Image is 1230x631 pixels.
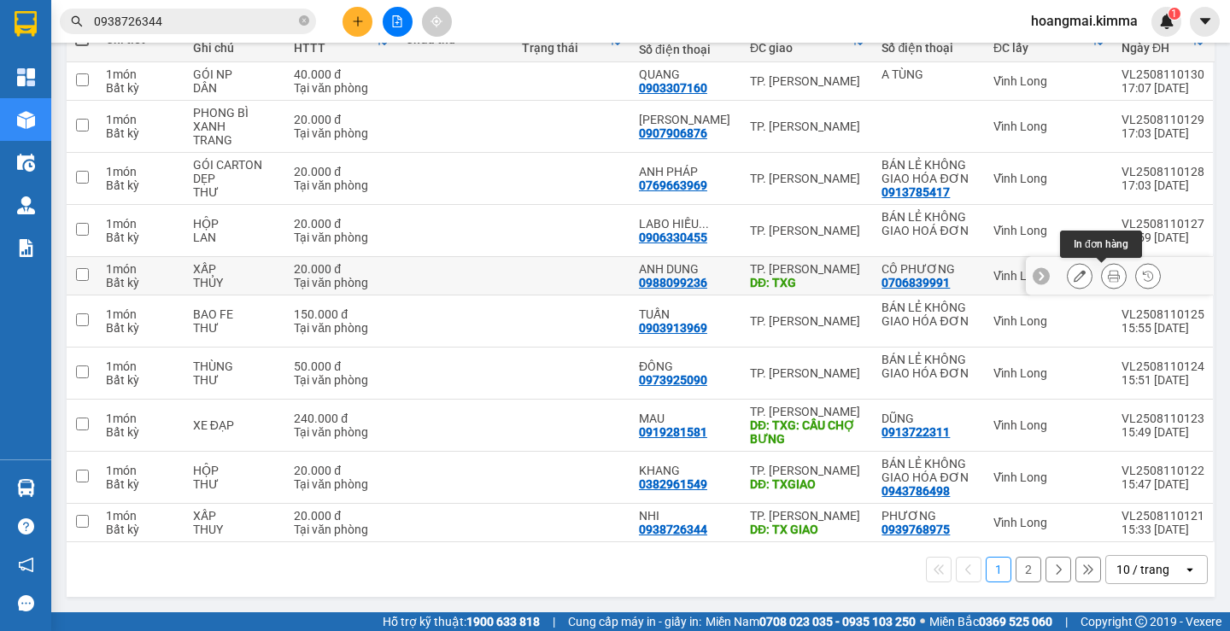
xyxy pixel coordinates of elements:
div: BÁN LẺ KHÔNG GIAO HÓA ĐƠN [881,457,976,484]
div: 1 món [106,464,176,477]
div: Ngày ĐH [1122,41,1191,55]
button: aim [422,7,452,37]
div: 10 / trang [1116,561,1169,578]
div: Tại văn phòng [294,373,389,387]
div: 1 món [106,165,176,178]
span: close-circle [299,15,309,26]
div: Bất kỳ [106,373,176,387]
div: Bất kỳ [106,321,176,335]
div: 0382961549 [639,477,707,491]
div: BÁN LẺ KHÔNG GIAO HÓA ĐƠN [881,353,976,380]
span: | [1065,612,1068,631]
div: 16:59 [DATE] [1122,231,1204,244]
div: ANH DUNG [639,262,733,276]
div: THỦY [193,276,278,289]
button: file-add [383,7,413,37]
div: Tại văn phòng [294,81,389,95]
div: TRANG [193,133,278,147]
div: 0903913969 [639,321,707,335]
span: ⚪️ [920,618,925,625]
div: Bất kỳ [106,126,176,140]
span: Gửi: [15,16,41,34]
span: hoangmai.kimma [1017,10,1151,32]
svg: open [1183,563,1197,576]
div: 1 món [106,359,176,373]
div: HTTT [294,41,375,55]
button: 2 [1016,557,1041,582]
div: HỘP [193,464,278,477]
div: TP. [PERSON_NAME] [750,120,865,133]
div: 0913785417 [15,96,134,120]
img: warehouse-icon [17,154,35,172]
span: Nhận: [146,16,187,34]
div: BÁN LẺ KHÔNG GIAO HÓA ĐƠN [15,35,134,96]
div: 0938726344 [639,523,707,536]
div: VL2508110121 [1122,509,1204,523]
div: TP. [PERSON_NAME] [146,15,283,56]
div: NHI [639,509,733,523]
button: plus [343,7,372,37]
div: VL2508110129 [1122,113,1204,126]
div: Sửa đơn hàng [1067,263,1092,289]
span: ... [699,217,709,231]
div: Bất kỳ [106,276,176,289]
div: 0973925090 [639,373,707,387]
div: Vĩnh Long [993,224,1104,237]
div: 1 món [106,412,176,425]
div: THƯ [193,373,278,387]
div: 0769663969 [639,178,707,192]
div: 0906330455 [639,231,707,244]
div: 1 món [106,307,176,321]
div: Tại văn phòng [294,276,389,289]
div: 20.000 đ [294,262,389,276]
div: ĐC lấy [993,41,1091,55]
div: Ghi chú [193,41,278,55]
div: QUANG [639,67,733,81]
div: TUẤN [639,307,733,321]
strong: 0708 023 035 - 0935 103 250 [759,615,916,628]
div: TP. [PERSON_NAME] [750,262,865,276]
div: 20.000 đ [294,165,389,178]
img: warehouse-icon [17,111,35,129]
div: 17:07 [DATE] [1122,81,1204,95]
button: 1 [986,557,1011,582]
div: Bất kỳ [106,81,176,95]
div: DĐ: TXGIAO [750,477,865,491]
span: 1 [1171,8,1177,20]
div: Vĩnh Long [993,172,1104,185]
div: TP. [PERSON_NAME] [750,464,865,477]
div: GÓI NP [193,67,278,81]
span: question-circle [18,518,34,535]
div: Số điện thoại [881,41,976,55]
div: 0913722311 [881,425,950,439]
div: 17:03 [DATE] [1122,178,1204,192]
div: 240.000 đ [294,412,389,425]
div: BÁN LẺ KHÔNG GIAO HÓA ĐƠN [881,158,976,185]
img: icon-new-feature [1159,14,1174,29]
sup: 1 [1168,8,1180,20]
div: 150.000 đ [294,307,389,321]
div: Số điện thoại [639,43,733,56]
div: 15:33 [DATE] [1122,523,1204,536]
div: MAU [639,412,733,425]
div: THƯ [193,321,278,335]
div: 20.000 đ [294,113,389,126]
div: GÓI CARTON DẸP [193,158,278,185]
img: dashboard-icon [17,68,35,86]
div: TP. [PERSON_NAME] [750,314,865,328]
div: 1 món [106,509,176,523]
div: Tại văn phòng [294,477,389,491]
span: file-add [391,15,403,27]
div: 1 món [106,262,176,276]
div: PHƯƠNG [881,509,976,523]
div: LABO HIẾU NGUYỄN [639,217,733,231]
span: aim [430,15,442,27]
div: 20.000 đ [294,217,389,231]
div: THƯ [193,185,278,199]
div: Tại văn phòng [294,178,389,192]
div: 0919281581 [639,425,707,439]
strong: 0369 525 060 [979,615,1052,628]
span: notification [18,557,34,573]
div: Bất kỳ [106,178,176,192]
div: 15:51 [DATE] [1122,373,1204,387]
